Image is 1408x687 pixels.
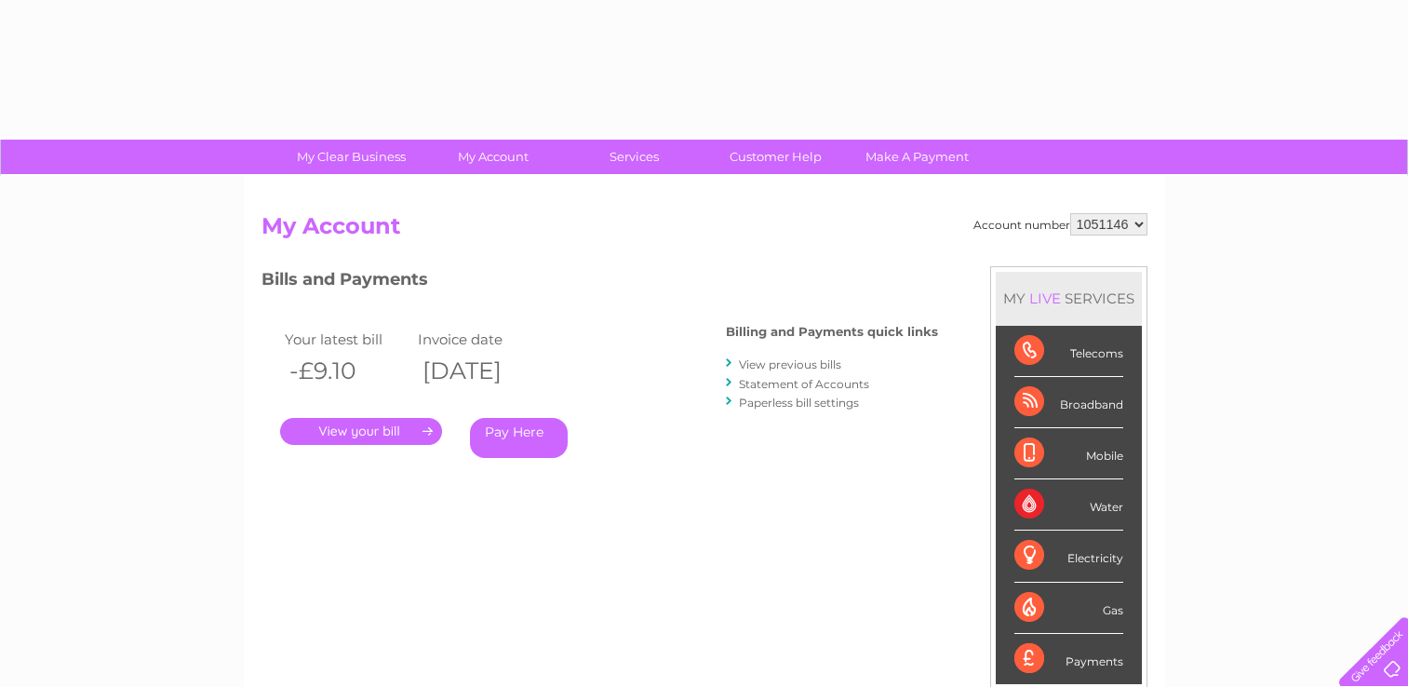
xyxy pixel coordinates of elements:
[280,327,414,352] td: Your latest bill
[1026,290,1065,307] div: LIVE
[739,357,841,371] a: View previous bills
[1014,583,1123,634] div: Gas
[1014,634,1123,684] div: Payments
[413,352,547,390] th: [DATE]
[416,140,570,174] a: My Account
[261,266,938,299] h3: Bills and Payments
[996,272,1142,325] div: MY SERVICES
[1014,428,1123,479] div: Mobile
[726,325,938,339] h4: Billing and Payments quick links
[739,396,859,410] a: Paperless bill settings
[840,140,994,174] a: Make A Payment
[261,213,1147,249] h2: My Account
[699,140,852,174] a: Customer Help
[280,418,442,445] a: .
[280,352,414,390] th: -£9.10
[470,418,568,458] a: Pay Here
[1014,326,1123,377] div: Telecoms
[557,140,711,174] a: Services
[1014,377,1123,428] div: Broadband
[973,213,1147,236] div: Account number
[1014,531,1123,582] div: Electricity
[739,377,869,391] a: Statement of Accounts
[275,140,428,174] a: My Clear Business
[413,327,547,352] td: Invoice date
[1014,479,1123,531] div: Water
